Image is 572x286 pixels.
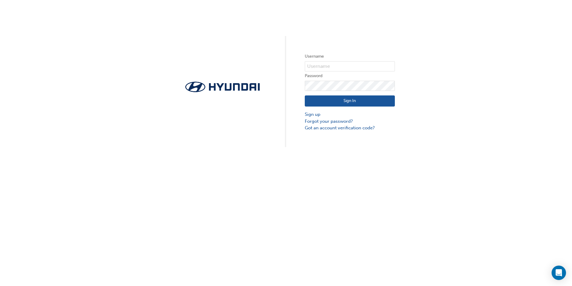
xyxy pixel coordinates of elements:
[305,53,395,60] label: Username
[305,125,395,131] a: Got an account verification code?
[177,80,268,94] img: Trak
[305,61,395,71] input: Username
[552,266,566,280] div: Open Intercom Messenger
[305,95,395,107] button: Sign In
[305,111,395,118] a: Sign up
[305,118,395,125] a: Forgot your password?
[305,72,395,80] label: Password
